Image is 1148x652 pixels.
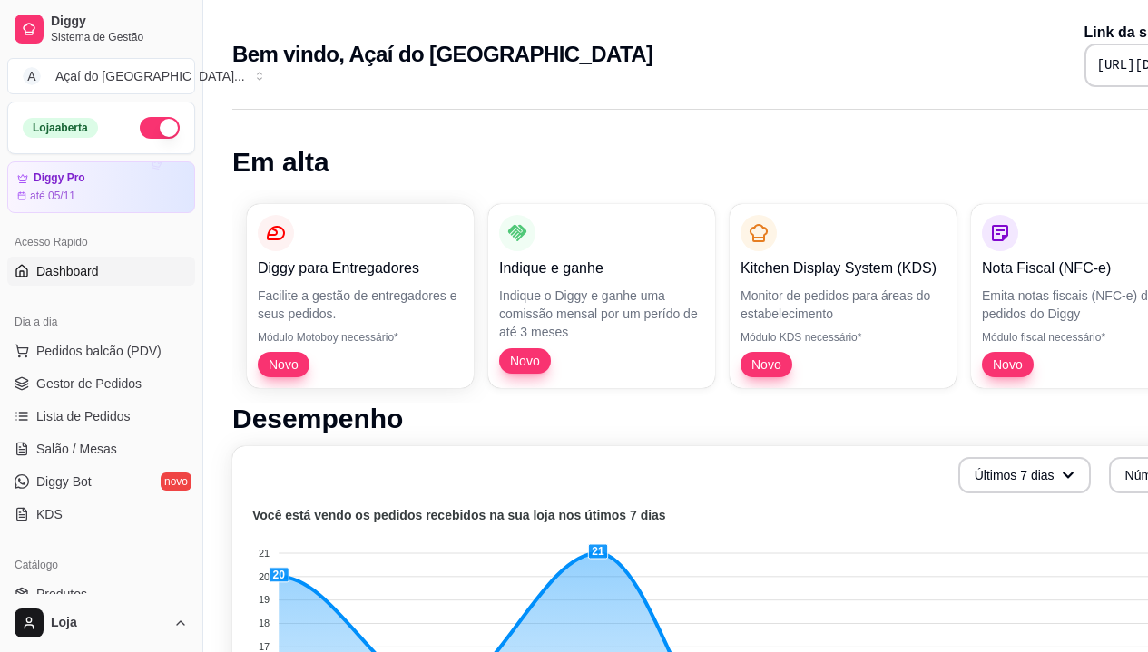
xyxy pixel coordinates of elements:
article: até 05/11 [30,189,75,203]
text: Você está vendo os pedidos recebidos na sua loja nos útimos 7 dias [252,508,666,522]
p: Módulo KDS necessário* [741,330,946,345]
p: Indique o Diggy e ganhe uma comissão mensal por um perído de até 3 meses [499,287,704,341]
span: Pedidos balcão (PDV) [36,342,162,360]
span: Novo [503,352,547,370]
h2: Bem vindo, Açaí do [GEOGRAPHIC_DATA] [232,40,652,69]
span: Lista de Pedidos [36,407,131,425]
tspan: 21 [259,548,270,559]
span: Dashboard [36,262,99,280]
div: Acesso Rápido [7,228,195,257]
a: Salão / Mesas [7,434,195,463]
span: Novo [986,355,1030,374]
span: Produtos [36,585,87,603]
tspan: 17 [259,641,270,652]
button: Diggy para EntregadoresFacilite a gestão de entregadores e seus pedidos.Módulo Motoboy necessário... [247,204,474,388]
a: Dashboard [7,257,195,286]
span: A [23,67,41,85]
span: Diggy [51,14,188,30]
span: Novo [744,355,789,374]
button: Alterar Status [140,117,180,139]
button: Indique e ganheIndique o Diggy e ganhe uma comissão mensal por um perído de até 3 mesesNovo [488,204,715,388]
p: Facilite a gestão de entregadores e seus pedidos. [258,287,463,323]
span: Gestor de Pedidos [36,375,142,393]
a: Produtos [7,579,195,608]
button: Select a team [7,58,195,94]
a: Diggy Botnovo [7,467,195,496]
a: DiggySistema de Gestão [7,7,195,51]
span: Novo [261,355,306,374]
span: Salão / Mesas [36,440,117,458]
tspan: 18 [259,618,270,628]
button: Loja [7,601,195,645]
tspan: 19 [259,594,270,605]
a: Gestor de Pedidos [7,369,195,398]
div: Loja aberta [23,118,98,138]
p: Monitor de pedidos para áreas do estabelecimento [741,287,946,323]
button: Últimos 7 dias [958,457,1091,493]
div: Dia a dia [7,307,195,336]
p: Diggy para Entregadores [258,258,463,279]
span: Sistema de Gestão [51,30,188,44]
article: Diggy Pro [34,171,85,185]
div: Catálogo [7,550,195,579]
button: Pedidos balcão (PDV) [7,336,195,365]
div: Açaí do [GEOGRAPHIC_DATA] ... [55,67,245,85]
span: Loja [51,615,166,631]
p: Kitchen Display System (KDS) [741,258,946,279]
p: Módulo Motoboy necessário* [258,330,463,345]
span: Diggy Bot [36,472,92,491]
a: KDS [7,500,195,529]
button: Kitchen Display System (KDS)Monitor de pedidos para áreas do estabelecimentoMódulo KDS necessário... [730,204,957,388]
tspan: 20 [259,571,270,582]
a: Lista de Pedidos [7,402,195,431]
a: Diggy Proaté 05/11 [7,161,195,213]
p: Indique e ganhe [499,258,704,279]
span: KDS [36,505,63,523]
